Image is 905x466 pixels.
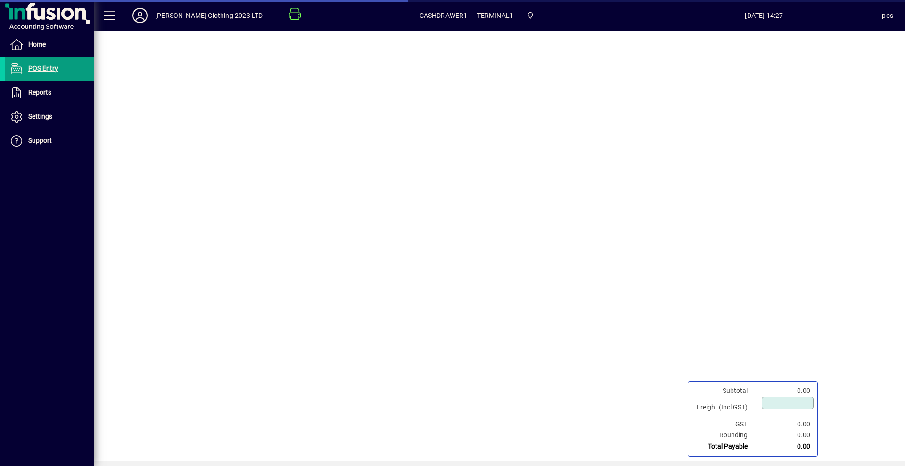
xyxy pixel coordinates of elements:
td: Total Payable [692,441,757,452]
span: CASHDRAWER1 [420,8,468,23]
td: 0.00 [757,430,814,441]
td: Subtotal [692,385,757,396]
td: 0.00 [757,419,814,430]
span: [DATE] 14:27 [646,8,882,23]
td: GST [692,419,757,430]
span: TERMINAL1 [477,8,514,23]
div: [PERSON_NAME] Clothing 2023 LTD [155,8,263,23]
span: POS Entry [28,65,58,72]
span: Home [28,41,46,48]
td: 0.00 [757,441,814,452]
td: Rounding [692,430,757,441]
span: Reports [28,89,51,96]
a: Settings [5,105,94,129]
span: Settings [28,113,52,120]
span: Support [28,137,52,144]
a: Reports [5,81,94,105]
td: 0.00 [757,385,814,396]
a: Support [5,129,94,153]
div: pos [882,8,893,23]
a: Home [5,33,94,57]
button: Profile [125,7,155,24]
td: Freight (Incl GST) [692,396,757,419]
